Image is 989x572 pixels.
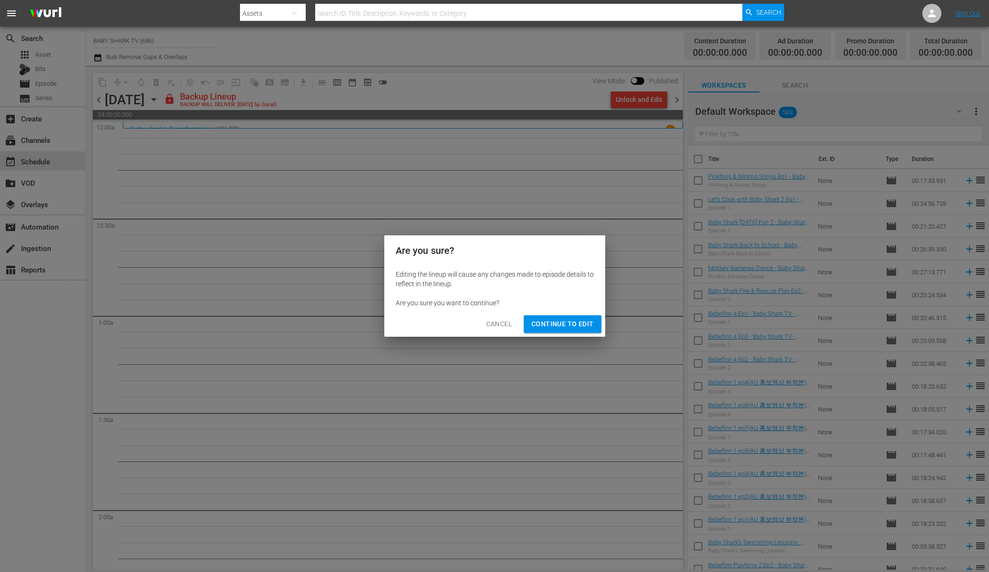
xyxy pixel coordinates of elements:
[531,318,593,330] span: Continue to Edit
[955,10,980,17] a: Sign Out
[756,4,781,21] span: Search
[524,315,601,333] button: Continue to Edit
[396,243,594,258] h2: Are you sure?
[479,315,520,333] button: Cancel
[396,270,594,289] div: Editing the lineup will cause any changes made to episode details to reflect in the lineup.
[23,2,69,25] img: ans4CAIJ8jUAAAAAAAAAAAAAAAAAAAAAAAAgQb4GAAAAAAAAAAAAAAAAAAAAAAAAJMjXAAAAAAAAAAAAAAAAAAAAAAAAgAT5G...
[396,298,594,308] div: Are you sure you want to continue?
[486,318,512,330] span: Cancel
[6,8,17,19] span: menu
